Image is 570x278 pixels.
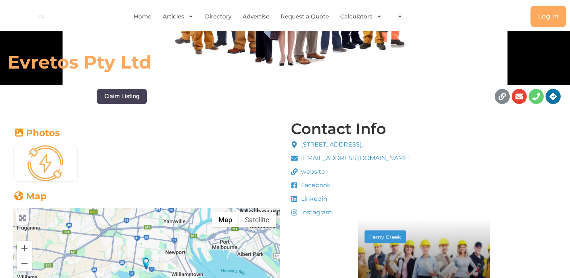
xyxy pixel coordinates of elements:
[8,51,395,73] h6: Evretos Pty Ltd
[340,8,382,25] a: Calculators
[299,167,325,176] span: website
[13,191,47,202] a: Map
[538,13,559,20] span: Log in
[14,145,77,181] img: Mask group (5)
[13,127,60,138] a: Photos
[299,181,331,190] span: Facebook
[17,256,32,271] button: Zoom out
[116,8,426,25] nav: Menu
[212,212,238,227] button: Show street map
[299,140,363,149] span: [STREET_ADDRESS],
[291,167,410,176] a: website
[299,208,332,217] span: Instagram
[134,8,151,25] a: Home
[243,8,269,25] a: Advertise
[368,234,402,240] div: Ferny Creek
[97,89,147,104] button: Claim Listing
[291,121,386,136] h4: Contact Info
[530,6,566,27] a: Log in
[163,8,194,25] a: Articles
[17,241,32,256] button: Zoom in
[299,194,327,203] span: Linkedin
[281,8,329,25] a: Request a Quote
[238,212,276,227] button: Show satellite imagery
[291,154,410,163] a: [EMAIL_ADDRESS][DOMAIN_NAME]
[205,8,231,25] a: Directory
[142,257,150,270] div: Evretos Pty Ltd
[299,154,410,163] span: [EMAIL_ADDRESS][DOMAIN_NAME]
